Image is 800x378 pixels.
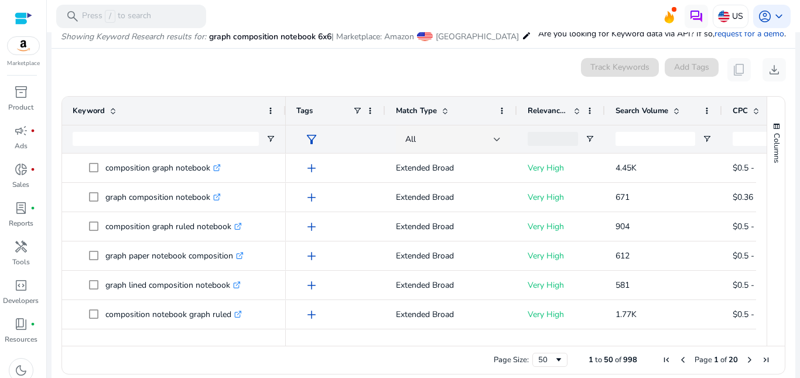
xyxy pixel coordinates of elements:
[396,105,437,116] span: Match Type
[305,278,319,292] span: add
[8,102,33,113] p: Product
[718,11,730,22] img: us.svg
[702,134,712,144] button: Open Filter Menu
[616,309,637,320] span: 1.77K
[305,132,319,147] span: filter_alt
[3,295,39,306] p: Developers
[30,167,35,172] span: fiber_manual_record
[733,192,782,203] span: $0.36 - $0.53
[14,201,28,215] span: lab_profile
[14,240,28,254] span: handyman
[528,332,594,356] p: Very High
[616,221,630,232] span: 904
[528,302,594,326] p: Very High
[305,161,319,175] span: add
[15,141,28,151] p: Ads
[528,214,594,239] p: Very High
[532,353,567,367] div: Page Size
[66,9,80,23] span: search
[396,185,507,209] p: Extended Broad
[30,128,35,133] span: fiber_manual_record
[12,257,30,267] p: Tools
[396,214,507,239] p: Extended Broad
[604,355,613,365] span: 50
[305,190,319,205] span: add
[105,332,244,356] p: graph paper composition notebook
[14,363,28,377] span: dark_mode
[720,355,727,365] span: of
[732,6,743,26] p: US
[585,134,594,144] button: Open Filter Menu
[30,322,35,326] span: fiber_manual_record
[331,31,414,42] span: | Marketplace: Amazon
[105,10,115,23] span: /
[30,206,35,210] span: fiber_manual_record
[14,317,28,331] span: book_4
[82,10,151,23] p: Press to search
[772,9,786,23] span: keyboard_arrow_down
[14,162,28,176] span: donut_small
[733,105,748,116] span: CPC
[494,355,529,365] div: Page Size:
[616,132,695,146] input: Search Volume Filter Input
[758,9,772,23] span: account_circle
[733,162,777,173] span: $0.5 - $0.75
[14,85,28,99] span: inventory_2
[8,37,39,55] img: amazon.svg
[105,244,244,268] p: graph paper notebook composition
[105,273,241,297] p: graph lined composition notebook
[763,58,786,81] button: download
[396,302,507,326] p: Extended Broad
[14,278,28,292] span: code_blocks
[105,185,221,209] p: graph composition notebook
[623,355,637,365] span: 998
[729,355,738,365] span: 20
[436,31,519,42] span: [GEOGRAPHIC_DATA]
[528,185,594,209] p: Very High
[266,134,275,144] button: Open Filter Menu
[296,105,313,116] span: Tags
[12,179,29,190] p: Sales
[616,192,630,203] span: 671
[105,302,242,326] p: composition notebook graph ruled
[7,59,40,68] p: Marketplace
[771,133,782,163] span: Columns
[616,280,630,291] span: 581
[396,244,507,268] p: Extended Broad
[595,355,602,365] span: to
[209,31,331,42] span: graph composition notebook 6x6
[616,162,637,173] span: 4.45K
[305,308,319,322] span: add
[528,105,569,116] span: Relevance Score
[615,355,621,365] span: of
[9,218,33,229] p: Reports
[73,132,259,146] input: Keyword Filter Input
[714,355,719,365] span: 1
[396,156,507,180] p: Extended Broad
[305,249,319,263] span: add
[616,250,630,261] span: 612
[305,220,319,234] span: add
[528,244,594,268] p: Very High
[767,63,781,77] span: download
[528,273,594,297] p: Very High
[538,355,554,365] div: 50
[733,250,777,261] span: $0.5 - $0.75
[61,31,206,42] i: Showing Keyword Research results for:
[105,156,221,180] p: composition graph notebook
[396,273,507,297] p: Extended Broad
[678,355,688,365] div: Previous Page
[5,334,37,345] p: Resources
[522,29,531,43] mat-icon: edit
[745,355,754,365] div: Next Page
[733,280,777,291] span: $0.5 - $0.75
[405,134,416,145] span: All
[73,105,105,116] span: Keyword
[14,124,28,138] span: campaign
[105,214,242,239] p: composition graph ruled notebook
[733,309,777,320] span: $0.5 - $0.75
[528,156,594,180] p: Very High
[761,355,771,365] div: Last Page
[396,332,507,356] p: Extended Broad
[616,105,668,116] span: Search Volume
